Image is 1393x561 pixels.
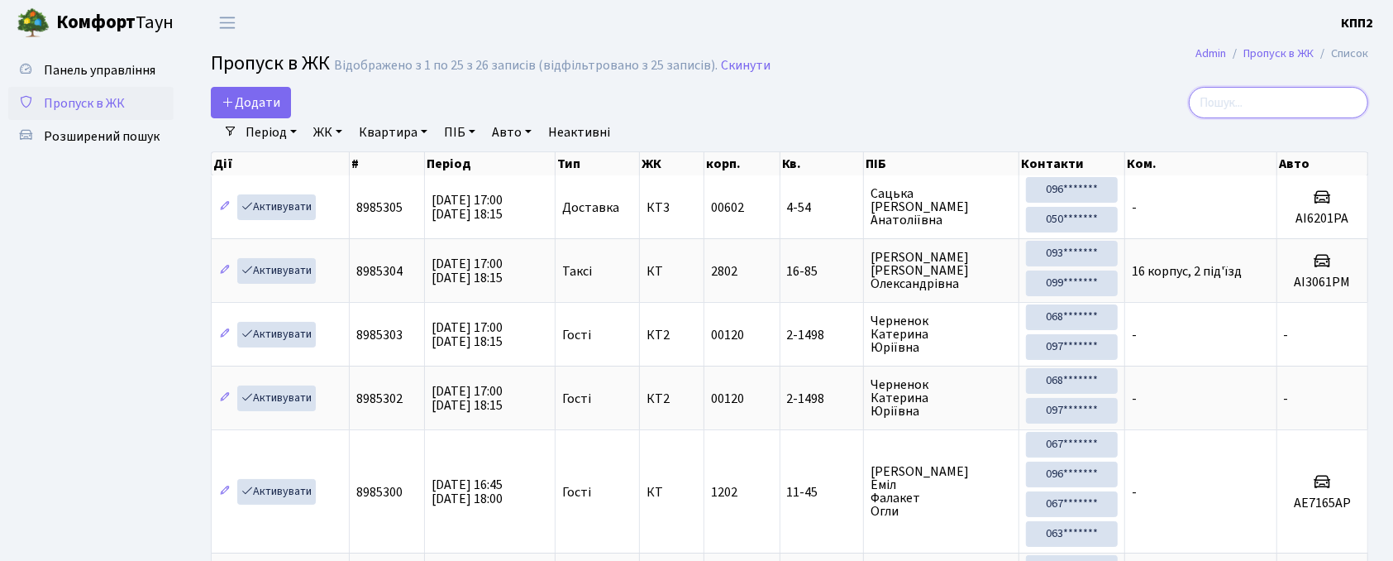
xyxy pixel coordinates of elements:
[871,251,1012,290] span: [PERSON_NAME] [PERSON_NAME] Олександрівна
[1284,390,1289,408] span: -
[56,9,174,37] span: Таун
[307,118,349,146] a: ЖК
[562,328,591,342] span: Гості
[237,386,316,411] a: Активувати
[1284,275,1361,290] h5: AI3061PM
[1132,199,1137,217] span: -
[864,152,1019,175] th: ПІБ
[780,152,865,175] th: Кв.
[871,314,1012,354] span: Черненок Катерина Юріївна
[334,58,718,74] div: Відображено з 1 по 25 з 26 записів (відфільтровано з 25 записів).
[237,479,316,505] a: Активувати
[711,199,744,217] span: 00602
[8,54,174,87] a: Панель управління
[8,87,174,120] a: Пропуск в ЖК
[871,187,1012,227] span: Сацька [PERSON_NAME] Анатоліївна
[356,262,403,280] span: 8985304
[432,191,503,223] span: [DATE] 17:00 [DATE] 18:15
[222,93,280,112] span: Додати
[212,152,350,175] th: Дії
[352,118,434,146] a: Квартира
[1132,483,1137,501] span: -
[211,87,291,118] a: Додати
[207,9,248,36] button: Переключити навігацію
[871,378,1012,418] span: Черненок Катерина Юріївна
[640,152,704,175] th: ЖК
[211,49,330,78] span: Пропуск в ЖК
[711,262,737,280] span: 2802
[871,465,1012,518] span: [PERSON_NAME] Еміл Фалакет Огли
[1189,87,1368,118] input: Пошук...
[432,476,503,508] span: [DATE] 16:45 [DATE] 18:00
[562,486,591,499] span: Гості
[237,194,316,220] a: Активувати
[1195,45,1226,62] a: Admin
[1314,45,1368,63] li: Список
[356,199,403,217] span: 8985305
[356,326,403,344] span: 8985303
[562,201,619,214] span: Доставка
[1132,262,1242,280] span: 16 корпус, 2 під'їзд
[237,258,316,284] a: Активувати
[711,483,737,501] span: 1202
[646,486,697,499] span: КТ
[17,7,50,40] img: logo.png
[44,94,125,113] span: Пропуск в ЖК
[356,483,403,501] span: 8985300
[432,382,503,415] span: [DATE] 17:00 [DATE] 18:15
[787,265,857,278] span: 16-85
[425,152,556,175] th: Період
[646,392,697,405] span: КТ2
[646,328,697,342] span: КТ2
[1284,211,1361,227] h5: АІ6201РА
[721,58,770,74] a: Скинути
[56,9,136,36] b: Комфорт
[44,61,155,79] span: Панель управління
[437,118,482,146] a: ПІБ
[1284,496,1361,511] h5: АЕ7165АР
[1341,13,1373,33] a: КПП2
[704,152,780,175] th: корп.
[1132,326,1137,344] span: -
[562,392,591,405] span: Гості
[432,255,503,287] span: [DATE] 17:00 [DATE] 18:15
[1277,152,1369,175] th: Авто
[350,152,424,175] th: #
[787,328,857,342] span: 2-1498
[1284,326,1289,344] span: -
[711,390,744,408] span: 00120
[541,118,617,146] a: Неактивні
[787,486,857,499] span: 11-45
[432,319,503,351] span: [DATE] 17:00 [DATE] 18:15
[556,152,640,175] th: Тип
[562,265,592,278] span: Таксі
[787,201,857,214] span: 4-54
[485,118,538,146] a: Авто
[1243,45,1314,62] a: Пропуск в ЖК
[1125,152,1277,175] th: Ком.
[1132,390,1137,408] span: -
[237,322,316,348] a: Активувати
[1019,152,1124,175] th: Контакти
[8,120,174,153] a: Розширений пошук
[1341,14,1373,32] b: КПП2
[646,201,697,214] span: КТ3
[1171,36,1393,71] nav: breadcrumb
[646,265,697,278] span: КТ
[239,118,303,146] a: Період
[356,390,403,408] span: 8985302
[787,392,857,405] span: 2-1498
[44,127,160,146] span: Розширений пошук
[711,326,744,344] span: 00120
